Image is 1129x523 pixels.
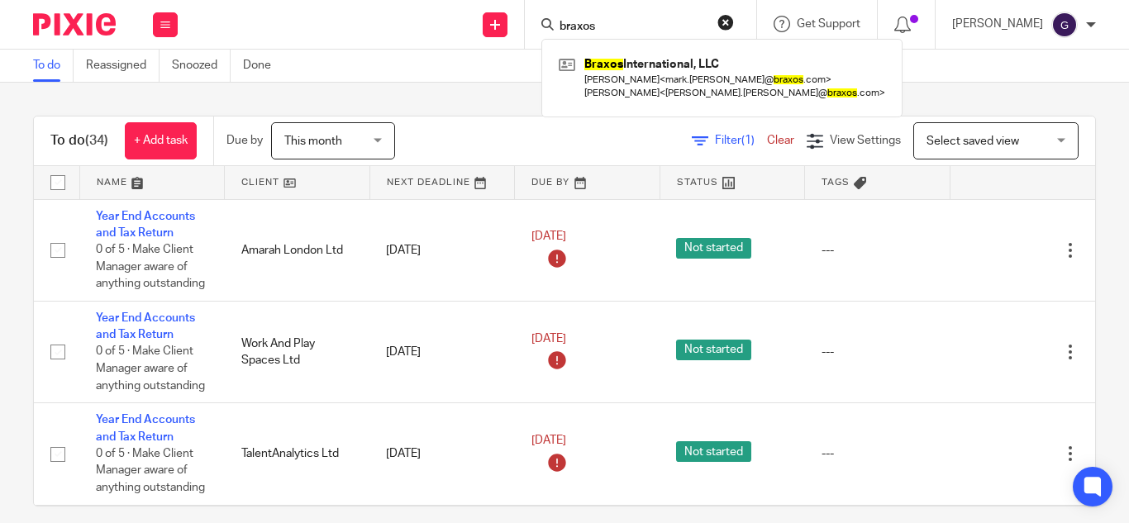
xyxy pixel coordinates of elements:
span: Get Support [797,18,860,30]
p: Due by [226,132,263,149]
a: + Add task [125,122,197,159]
a: Year End Accounts and Tax Return [96,312,195,340]
span: Filter [715,135,767,146]
span: (1) [741,135,755,146]
span: View Settings [830,135,901,146]
span: [DATE] [531,333,566,345]
img: svg%3E [1051,12,1078,38]
button: Clear [717,14,734,31]
div: --- [822,445,934,462]
td: [DATE] [369,199,515,301]
a: Clear [767,135,794,146]
input: Search [558,20,707,35]
span: This month [284,136,342,147]
span: Select saved view [927,136,1019,147]
div: --- [822,242,934,259]
a: Year End Accounts and Tax Return [96,414,195,442]
td: Amarah London Ltd [225,199,370,301]
span: Not started [676,340,751,360]
td: [DATE] [369,403,515,505]
h1: To do [50,132,108,150]
a: Snoozed [172,50,231,82]
span: [DATE] [531,231,566,243]
span: Tags [822,178,850,187]
a: To do [33,50,74,82]
td: [DATE] [369,301,515,402]
a: Done [243,50,283,82]
td: Work And Play Spaces Ltd [225,301,370,402]
div: --- [822,344,934,360]
a: Year End Accounts and Tax Return [96,211,195,239]
span: [DATE] [531,435,566,446]
p: [PERSON_NAME] [952,16,1043,32]
span: 0 of 5 · Make Client Manager aware of anything outstanding [96,448,205,493]
a: Reassigned [86,50,160,82]
span: 0 of 5 · Make Client Manager aware of anything outstanding [96,244,205,289]
span: 0 of 5 · Make Client Manager aware of anything outstanding [96,346,205,392]
span: Not started [676,441,751,462]
span: Not started [676,238,751,259]
span: (34) [85,134,108,147]
img: Pixie [33,13,116,36]
td: TalentAnalytics Ltd [225,403,370,505]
